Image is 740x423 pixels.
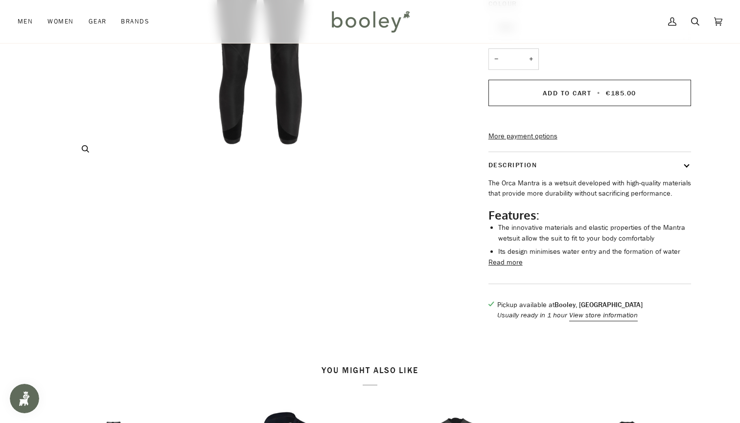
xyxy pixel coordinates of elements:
img: Booley [327,7,413,36]
span: • [594,89,603,98]
button: View store information [569,310,638,321]
span: Women [47,17,73,26]
h2: You might also like [33,366,707,386]
h2: Features: [488,208,691,223]
button: Description [488,152,691,178]
span: Gear [89,17,107,26]
li: The innovative materials and elastic properties of the Mantra wetsuit allow the suit to fit to yo... [498,223,691,244]
button: Add to Cart • €185.00 [488,80,691,106]
span: Add to Cart [543,89,591,98]
li: Its design minimises water entry and the formation of water [498,246,691,257]
p: Usually ready in 1 hour [497,310,643,321]
button: + [523,48,539,70]
button: − [488,48,504,70]
span: Brands [121,17,149,26]
strong: Booley, [GEOGRAPHIC_DATA] [555,300,643,310]
p: Pickup available at [497,300,643,311]
input: Quantity [488,48,539,70]
iframe: Button to open loyalty program pop-up [10,384,39,413]
a: More payment options [488,131,691,142]
span: Men [18,17,33,26]
span: €185.00 [606,89,636,98]
button: Read more [488,257,523,268]
p: The Orca Mantra is a wetsuit developed with high-quality materials that provide more durability w... [488,178,691,199]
